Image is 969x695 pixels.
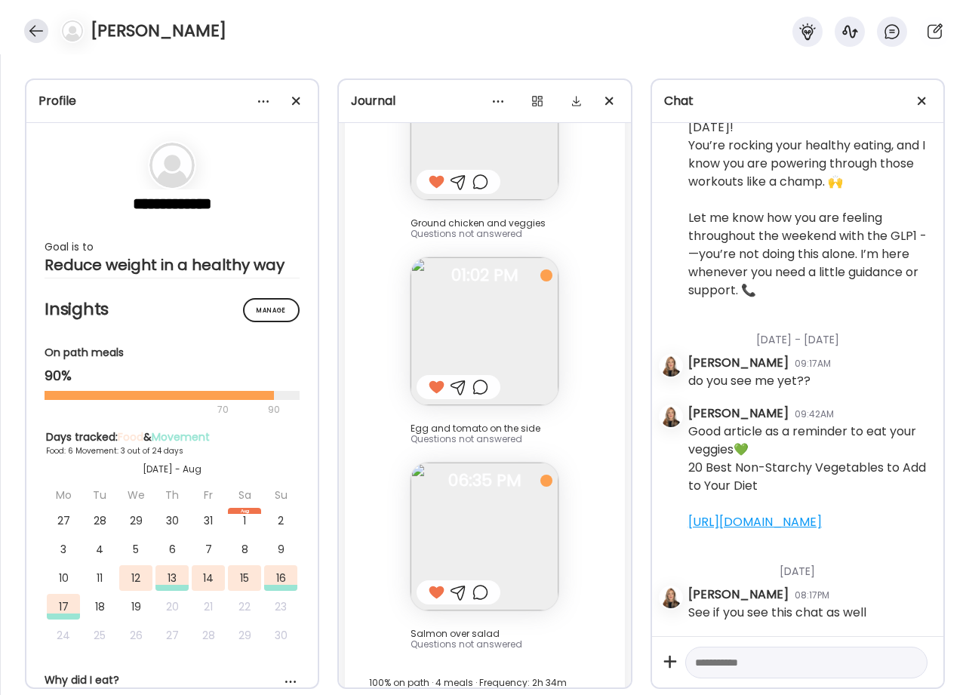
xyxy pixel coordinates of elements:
div: Food: 6 Movement: 3 out of 24 days [46,445,298,457]
div: 6 [155,537,189,562]
span: Questions not answered [411,432,522,445]
div: 21 [192,594,225,620]
span: 01:02 PM [411,269,558,282]
img: bg-avatar-default.svg [62,20,83,42]
div: Egg and tomato on the side [411,423,558,434]
img: avatars%2FC7qqOxmwlCb4p938VsoDHlkq1VT2 [660,355,681,377]
div: 24 [47,623,80,648]
div: [PERSON_NAME] [688,354,789,372]
span: Questions not answered [411,227,522,240]
div: 28 [83,508,116,534]
div: Days tracked: & [46,429,298,445]
div: 15 [228,565,261,591]
div: 30 [155,508,189,534]
div: 13 [155,565,189,591]
div: 8 [228,537,261,562]
div: do you see me yet?? [688,372,811,390]
div: [PERSON_NAME] [688,586,789,604]
div: 17 [47,594,80,620]
div: Mo [47,482,80,508]
div: 23 [264,594,297,620]
div: 90 [266,401,281,419]
span: Movement [152,429,210,444]
h2: Insights [45,298,300,321]
div: Aug [228,508,261,514]
div: Sa [228,482,261,508]
div: 27 [47,508,80,534]
div: Good Morning! So good catching up [DATE]! You’re rocking your healthy eating, and I know you are ... [688,100,931,300]
div: 11 [83,565,116,591]
div: 28 [192,623,225,648]
span: Questions not answered [411,638,522,650]
div: Goal is to [45,238,300,256]
div: 70 [45,401,263,419]
div: We [119,482,152,508]
div: 27 [155,623,189,648]
a: [URL][DOMAIN_NAME] [688,513,822,530]
div: Journal [351,92,618,110]
div: 22 [228,594,261,620]
div: 19 [119,594,152,620]
div: Ground chicken and veggies [411,218,558,229]
div: 25 [83,623,116,648]
img: avatars%2FC7qqOxmwlCb4p938VsoDHlkq1VT2 [660,587,681,608]
img: bg-avatar-default.svg [149,143,195,188]
div: 26 [119,623,152,648]
div: Chat [664,92,931,110]
div: 30 [264,623,297,648]
span: Food [118,429,143,444]
div: 5 [119,537,152,562]
div: 08:17PM [795,589,829,602]
div: 90% [45,367,300,385]
div: Su [264,482,297,508]
div: Fr [192,482,225,508]
div: 29 [119,508,152,534]
div: Profile [38,92,306,110]
div: 7 [192,537,225,562]
div: 2 [264,508,297,534]
div: See if you see this chat as well [688,604,866,622]
img: images%2FIrNJUawwUnOTYYdIvOBtlFt5cGu2%2Fdf1pj0VhEwaV32uM3ITW%2FUsvushdd30rX5S0ZhQvH_240 [411,463,558,610]
div: 31 [192,508,225,534]
div: 4 [83,537,116,562]
div: 20 [155,594,189,620]
div: Reduce weight in a healthy way [45,256,300,274]
div: [PERSON_NAME] [688,404,789,423]
div: 09:17AM [795,357,831,371]
div: 3 [47,537,80,562]
span: 06:35 PM [411,474,558,487]
div: Th [155,482,189,508]
div: Tu [83,482,116,508]
div: 14 [192,565,225,591]
div: 10 [47,565,80,591]
div: 29 [228,623,261,648]
div: 12 [119,565,152,591]
div: Good article as a reminder to eat your veggies💚 20 Best Non-Starchy Vegetables to Add to Your Diet [688,423,931,531]
div: Manage [243,298,300,322]
h4: [PERSON_NAME] [91,19,226,43]
div: On path meals [45,345,300,361]
img: avatars%2FC7qqOxmwlCb4p938VsoDHlkq1VT2 [660,406,681,427]
div: 09:42AM [795,407,834,421]
img: images%2FIrNJUawwUnOTYYdIvOBtlFt5cGu2%2FO56pQJYi8pJ9mQao5XIJ%2Fn9giqH0cS37aWDWH0gY4_240 [411,52,558,200]
div: Why did I eat? [45,672,300,688]
img: images%2FIrNJUawwUnOTYYdIvOBtlFt5cGu2%2FUCTtOmDH7eS8GaUSVk8S%2F7sBCozsCsXswrnPH0rY0_240 [411,257,558,405]
div: [DATE] - [DATE] [688,314,931,354]
div: 1 [228,508,261,534]
div: Salmon over salad [411,629,558,639]
div: 16 [264,565,297,591]
div: [DATE] - Aug [46,463,298,476]
div: [DATE] [688,546,931,586]
div: 18 [83,594,116,620]
div: 9 [264,537,297,562]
